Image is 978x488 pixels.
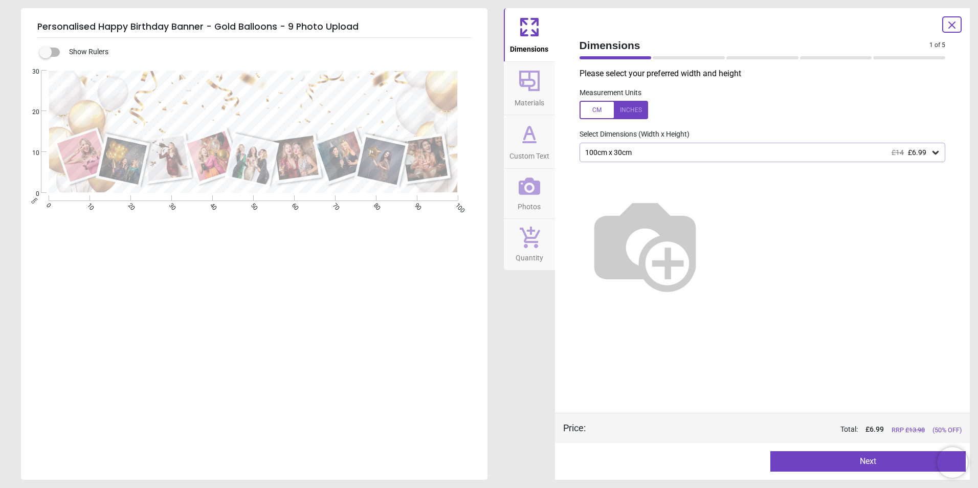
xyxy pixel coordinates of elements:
[563,422,586,434] div: Price :
[515,93,544,108] span: Materials
[20,190,39,198] span: 0
[518,197,541,212] span: Photos
[516,248,543,263] span: Quantity
[770,451,966,472] button: Next
[504,219,555,270] button: Quantity
[510,39,548,55] span: Dimensions
[509,146,549,162] span: Custom Text
[929,41,945,50] span: 1 of 5
[601,425,962,435] div: Total:
[892,148,904,157] span: £14
[580,68,954,79] p: Please select your preferred width and height
[37,16,471,38] h5: Personalised Happy Birthday Banner - Gold Balloons - 9 Photo Upload
[908,148,926,157] span: £6.99
[580,179,710,309] img: Helper for size comparison
[870,425,884,433] span: 6.99
[892,426,925,435] span: RRP
[580,38,930,53] span: Dimensions
[46,46,487,58] div: Show Rulers
[504,8,555,61] button: Dimensions
[20,108,39,117] span: 20
[571,129,690,140] label: Select Dimensions (Width x Height)
[865,425,884,435] span: £
[905,426,925,434] span: £ 13.98
[584,148,931,157] div: 100cm x 30cm
[504,115,555,168] button: Custom Text
[580,88,641,98] label: Measurement Units
[504,169,555,219] button: Photos
[937,447,968,478] iframe: Brevo live chat
[20,149,39,158] span: 10
[20,68,39,76] span: 30
[932,426,962,435] span: (50% OFF)
[504,62,555,115] button: Materials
